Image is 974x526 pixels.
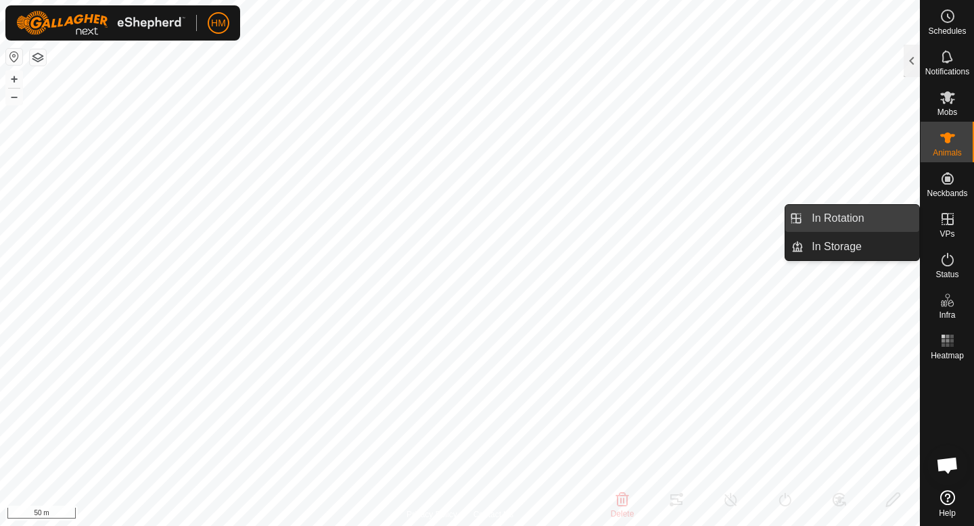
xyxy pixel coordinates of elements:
[935,270,958,279] span: Status
[921,485,974,523] a: Help
[931,352,964,360] span: Heatmap
[30,49,46,66] button: Map Layers
[939,509,956,517] span: Help
[925,68,969,76] span: Notifications
[407,508,457,521] a: Privacy Policy
[940,230,954,238] span: VPs
[6,49,22,65] button: Reset Map
[928,27,966,35] span: Schedules
[473,508,513,521] a: Contact Us
[937,108,957,116] span: Mobs
[785,205,919,232] li: In Rotation
[927,445,968,485] div: Open chat
[785,233,919,260] li: In Storage
[804,233,919,260] a: In Storage
[16,11,185,35] img: Gallagher Logo
[211,16,226,30] span: HM
[927,189,967,197] span: Neckbands
[812,210,864,226] span: In Rotation
[804,205,919,232] a: In Rotation
[939,311,955,319] span: Infra
[812,239,862,255] span: In Storage
[933,149,962,157] span: Animals
[6,89,22,105] button: –
[6,71,22,87] button: +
